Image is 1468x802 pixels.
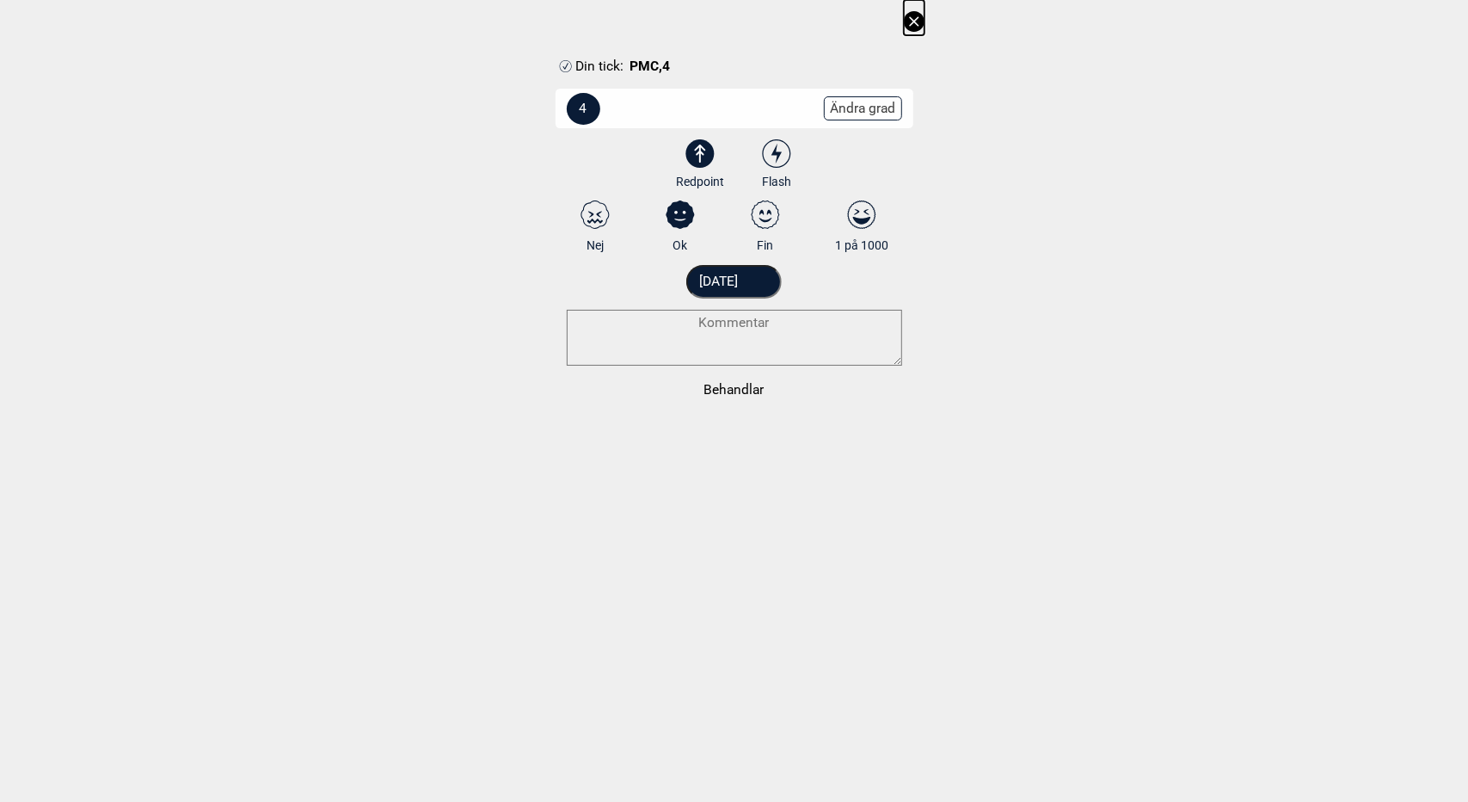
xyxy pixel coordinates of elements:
[762,174,791,189] span: Flash
[576,58,630,75] span: Din tick:
[704,381,765,398] span: Behandlar
[556,58,913,75] div: PMC , 4
[676,174,724,189] span: Redpoint
[673,238,687,253] span: Ok
[587,238,604,253] span: Nej
[758,238,774,253] span: Fin
[835,238,888,253] span: 1 på 1000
